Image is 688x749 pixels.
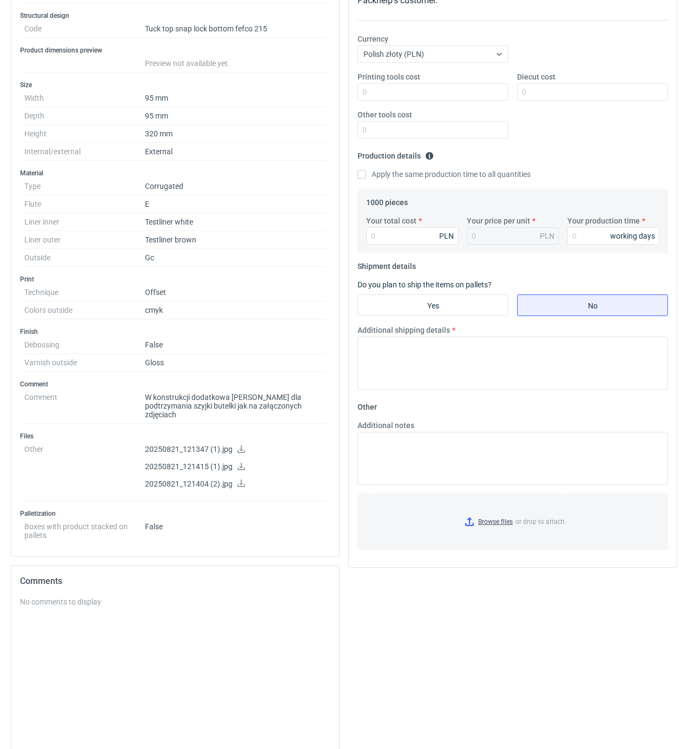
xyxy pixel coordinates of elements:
dt: Debossing [24,336,145,354]
p: 20250821_121404 (2).jpg [145,479,326,489]
label: Your production time [567,215,640,226]
label: Additional shipping details [358,325,450,336]
h2: Comments [20,575,330,588]
input: 0 [366,227,458,245]
label: No [517,294,668,316]
dd: W konstrukcji dodatkowa [PERSON_NAME] dla podtrzymania szyjki butelki jak na załączonych zdjęciach [145,389,326,424]
label: Diecut cost [517,71,555,82]
dt: Height [24,125,145,143]
dt: Internal/external [24,143,145,161]
dt: Code [24,20,145,38]
label: Your total cost [366,215,416,226]
dt: Liner inner [24,213,145,231]
label: Additional notes [358,420,414,431]
legend: 1000 pieces [366,194,408,207]
legend: Production details [358,147,434,160]
h3: Print [20,275,330,284]
dt: Varnish outside [24,354,145,372]
h3: Palletization [20,509,330,518]
legend: Other [358,398,377,411]
label: Printing tools cost [358,71,420,82]
dt: Depth [24,107,145,125]
label: Your price per unit [467,215,530,226]
input: 0 [358,83,508,101]
dt: Colors outside [24,301,145,319]
h3: Files [20,432,330,441]
dd: 320 mm [145,125,326,143]
dt: Outside [24,249,145,267]
dt: Flute [24,195,145,213]
h3: Structural design [20,11,330,20]
dd: Testliner white [145,213,326,231]
input: 0 [567,227,659,245]
dt: Other [24,441,145,501]
input: 0 [358,121,508,139]
label: Other tools cost [358,109,412,120]
dt: Type [24,178,145,195]
div: PLN [540,231,554,241]
label: Currency [358,34,388,44]
dd: False [145,336,326,354]
dt: Technique [24,284,145,301]
legend: Shipment details [358,258,416,271]
div: PLN [439,231,454,241]
h3: Product dimensions preview [20,46,330,55]
dd: External [145,143,326,161]
dd: Tuck top snap lock bottom fefco 215 [145,20,326,38]
h3: Comment [20,380,330,389]
p: 20250821_121415 (1).jpg [145,462,326,472]
dd: E [145,195,326,213]
label: Yes [358,294,508,316]
h3: Size [20,81,330,89]
dt: Boxes with product stacked on pallets [24,518,145,540]
dt: Width [24,89,145,107]
label: Apply the same production time to all quantities [358,169,531,180]
span: Polish złoty (PLN) [363,50,424,58]
dd: False [145,518,326,540]
label: Do you plan to ship the items on pallets? [358,280,492,289]
div: working days [610,231,655,241]
div: No comments to display [20,596,330,607]
dd: 95 mm [145,107,326,125]
label: or drop to attach [358,494,667,549]
h3: Finish [20,327,330,336]
dd: Testliner brown [145,231,326,249]
dd: cmyk [145,301,326,319]
h3: Material [20,169,330,178]
dt: Comment [24,389,145,424]
input: 0 [517,83,668,101]
dt: Liner outer [24,231,145,249]
span: Preview not available yet. [145,59,230,68]
dd: Corrugated [145,178,326,195]
dd: 95 mm [145,89,326,107]
dd: Gloss [145,354,326,372]
dd: Offset [145,284,326,301]
p: 20250821_121347 (1).jpg [145,445,326,455]
dd: Gc [145,249,326,267]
